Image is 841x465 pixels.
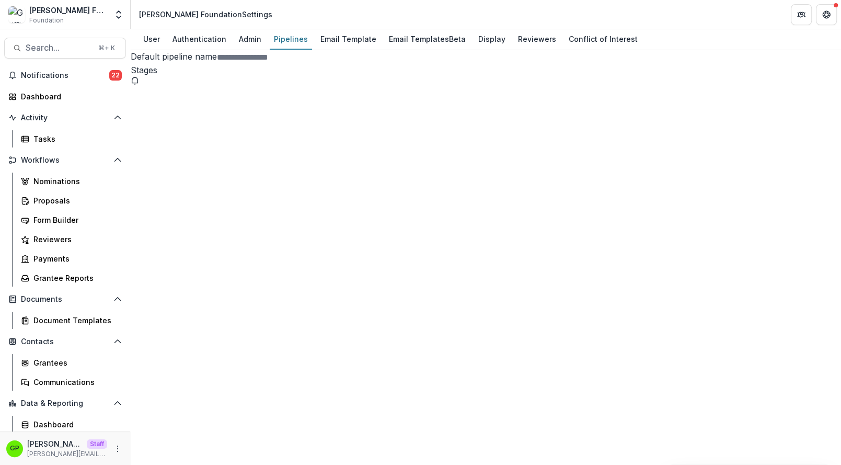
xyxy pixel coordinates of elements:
div: Form Builder [33,214,118,225]
a: Proposals [17,192,126,209]
span: Documents [21,295,109,304]
div: User [139,31,164,47]
div: Document Templates [33,315,118,326]
a: Communications [17,373,126,391]
a: Pipelines [270,29,312,50]
button: Open entity switcher [111,4,126,25]
a: User [139,29,164,50]
p: [PERSON_NAME][EMAIL_ADDRESS][DOMAIN_NAME] [27,449,107,459]
div: Communications [33,377,118,388]
a: Reviewers [17,231,126,248]
label: Default pipeline name [131,51,217,62]
div: Email Templates [385,31,470,47]
button: Open Activity [4,109,126,126]
div: Dashboard [33,419,118,430]
button: Notifications22 [4,67,126,84]
button: Search... [4,38,126,59]
div: Nominations [33,176,118,187]
a: Dashboard [4,88,126,105]
button: Open Workflows [4,152,126,168]
div: [PERSON_NAME] Foundation Settings [139,9,272,20]
span: Search... [26,43,92,53]
a: Grantee Reports [17,269,126,287]
a: Nominations [17,173,126,190]
a: Display [474,29,510,50]
p: Staff [87,439,107,449]
div: Dashboard [21,91,118,102]
a: Conflict of Interest [564,29,642,50]
div: Grantees [33,357,118,368]
a: Email Templates Beta [385,29,470,50]
p: [PERSON_NAME] [27,438,83,449]
nav: breadcrumb [135,7,277,22]
a: Authentication [168,29,231,50]
div: Grantee Reports [33,273,118,283]
span: Beta [449,33,466,44]
a: Dashboard [17,416,126,433]
div: Payments [33,253,118,264]
button: Get Help [816,4,837,25]
div: Griffin perry [10,445,19,452]
a: Email Template [316,29,381,50]
span: 22 [109,70,122,81]
button: Open Data & Reporting [4,395,126,412]
div: Display [474,31,510,47]
img: Griffin Foundation [8,6,25,23]
a: Reviewers [514,29,560,50]
div: Authentication [168,31,231,47]
div: [PERSON_NAME] Foundation [29,5,107,16]
div: ⌘ + K [96,42,117,54]
span: Notifications [21,71,109,80]
button: Partners [791,4,812,25]
button: Open Documents [4,291,126,308]
a: Tasks [17,130,126,148]
span: Contacts [21,337,109,346]
span: Activity [21,114,109,122]
a: Grantees [17,354,126,371]
div: Reviewers [33,234,118,245]
span: Foundation [29,16,64,25]
button: Open Contacts [4,333,126,350]
a: Form Builder [17,211,126,229]
span: Data & Reporting [21,399,109,408]
a: Admin [235,29,266,50]
a: Payments [17,250,126,267]
span: Workflows [21,156,109,165]
p: Stages [131,64,841,76]
a: Document Templates [17,312,126,329]
div: Pipelines [270,31,312,47]
button: More [111,443,124,455]
div: Tasks [33,133,118,144]
div: Email Template [316,31,381,47]
div: Proposals [33,195,118,206]
div: Admin [235,31,266,47]
div: Conflict of Interest [564,31,642,47]
div: Reviewers [514,31,560,47]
